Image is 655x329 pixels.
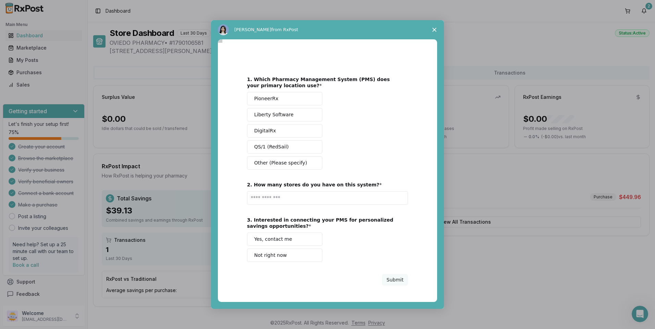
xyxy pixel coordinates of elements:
[254,143,289,150] span: QS/1 (RedSail)
[254,252,287,259] span: Not right now
[247,182,379,187] b: 2. How many stores do you have on this system?
[254,95,278,102] span: PioneerRx
[247,191,408,205] input: Enter text...
[247,233,322,246] button: Yes, contact me
[247,249,322,262] button: Not right now
[218,24,229,35] img: Profile image for Alice
[254,236,292,243] span: Yes, contact me
[247,140,322,154] button: QS/1 (RedSail)
[247,124,322,137] button: DigitalRx
[254,111,294,118] span: Liberty Software
[254,159,307,167] span: Other (Please specify)
[247,156,322,170] button: Other (Please specify)
[254,127,276,134] span: DigitalRx
[247,108,322,121] button: Liberty Software
[247,77,390,88] b: 1. Which Pharmacy Management System (PMS) does your primary location use?
[247,217,393,229] b: 3. Interested in connecting your PMS for personalized savings opportunities?
[425,20,444,39] span: Close survey
[234,27,271,32] span: [PERSON_NAME]
[247,92,322,105] button: PioneerRx
[271,27,298,32] span: from RxPost
[382,274,408,286] button: Submit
